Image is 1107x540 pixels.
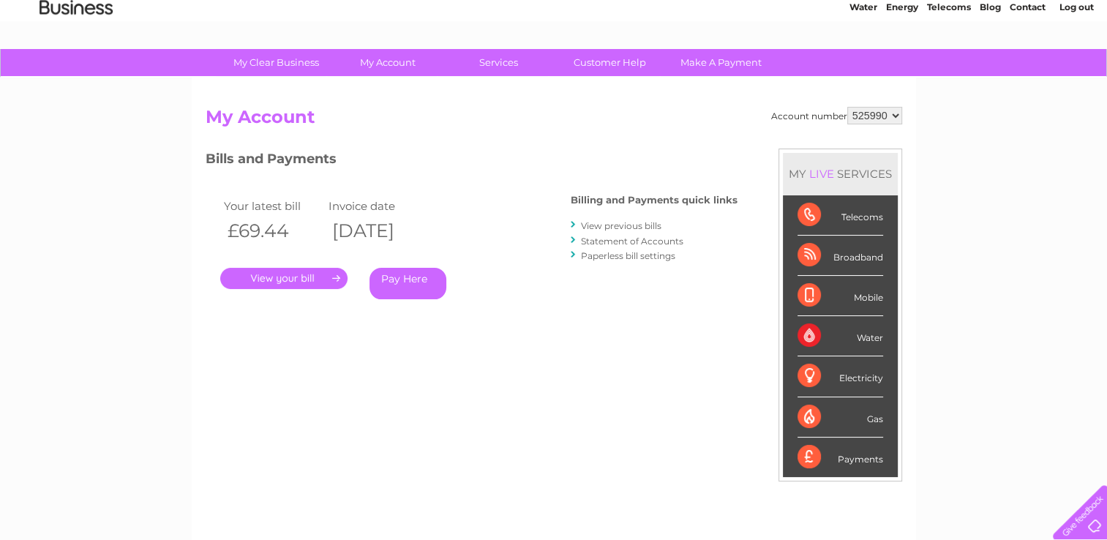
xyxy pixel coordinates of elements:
div: Water [798,316,883,356]
div: Gas [798,397,883,438]
a: Blog [980,62,1001,73]
a: Telecoms [927,62,971,73]
a: Paperless bill settings [581,250,675,261]
div: Broadband [798,236,883,276]
a: Make A Payment [661,49,781,76]
a: Customer Help [549,49,670,76]
a: . [220,268,348,289]
h4: Billing and Payments quick links [571,195,738,206]
a: Water [849,62,877,73]
img: logo.png [39,38,113,83]
th: £69.44 [220,216,326,246]
a: Log out [1059,62,1093,73]
td: Your latest bill [220,196,326,216]
th: [DATE] [325,216,430,246]
a: My Clear Business [216,49,337,76]
div: MY SERVICES [783,153,898,195]
a: Pay Here [369,268,446,299]
div: Clear Business is a trading name of Verastar Limited (registered in [GEOGRAPHIC_DATA] No. 3667643... [209,8,900,71]
a: 0333 014 3131 [831,7,932,26]
h2: My Account [206,107,902,135]
div: LIVE [806,167,837,181]
a: Statement of Accounts [581,236,683,247]
a: View previous bills [581,220,661,231]
div: Electricity [798,356,883,397]
a: Energy [886,62,918,73]
a: My Account [327,49,448,76]
a: Contact [1010,62,1046,73]
td: Invoice date [325,196,430,216]
a: Services [438,49,559,76]
div: Mobile [798,276,883,316]
h3: Bills and Payments [206,149,738,174]
div: Account number [771,107,902,124]
div: Telecoms [798,195,883,236]
div: Payments [798,438,883,477]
